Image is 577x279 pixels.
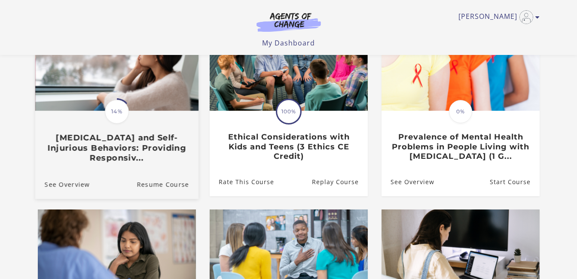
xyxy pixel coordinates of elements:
img: Agents of Change Logo [247,12,330,32]
span: 100% [277,100,300,123]
a: Prevalence of Mental Health Problems in People Living with HIV (1 G...: See Overview [382,168,434,196]
h3: [MEDICAL_DATA] and Self-Injurious Behaviors: Providing Responsiv... [44,133,189,163]
a: Prevalence of Mental Health Problems in People Living with HIV (1 G...: Resume Course [489,168,539,196]
a: Suicidal Ideation and Self-Injurious Behaviors: Providing Responsiv...: Resume Course [137,170,198,198]
span: 0% [449,100,472,123]
a: Suicidal Ideation and Self-Injurious Behaviors: Providing Responsiv...: See Overview [35,170,89,198]
span: 14% [105,100,129,124]
a: My Dashboard [262,38,315,48]
h3: Ethical Considerations with Kids and Teens (3 Ethics CE Credit) [219,132,358,161]
a: Toggle menu [458,10,535,24]
a: Ethical Considerations with Kids and Teens (3 Ethics CE Credit): Rate This Course [210,168,274,196]
a: Ethical Considerations with Kids and Teens (3 Ethics CE Credit): Resume Course [311,168,367,196]
h3: Prevalence of Mental Health Problems in People Living with [MEDICAL_DATA] (1 G... [391,132,530,161]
